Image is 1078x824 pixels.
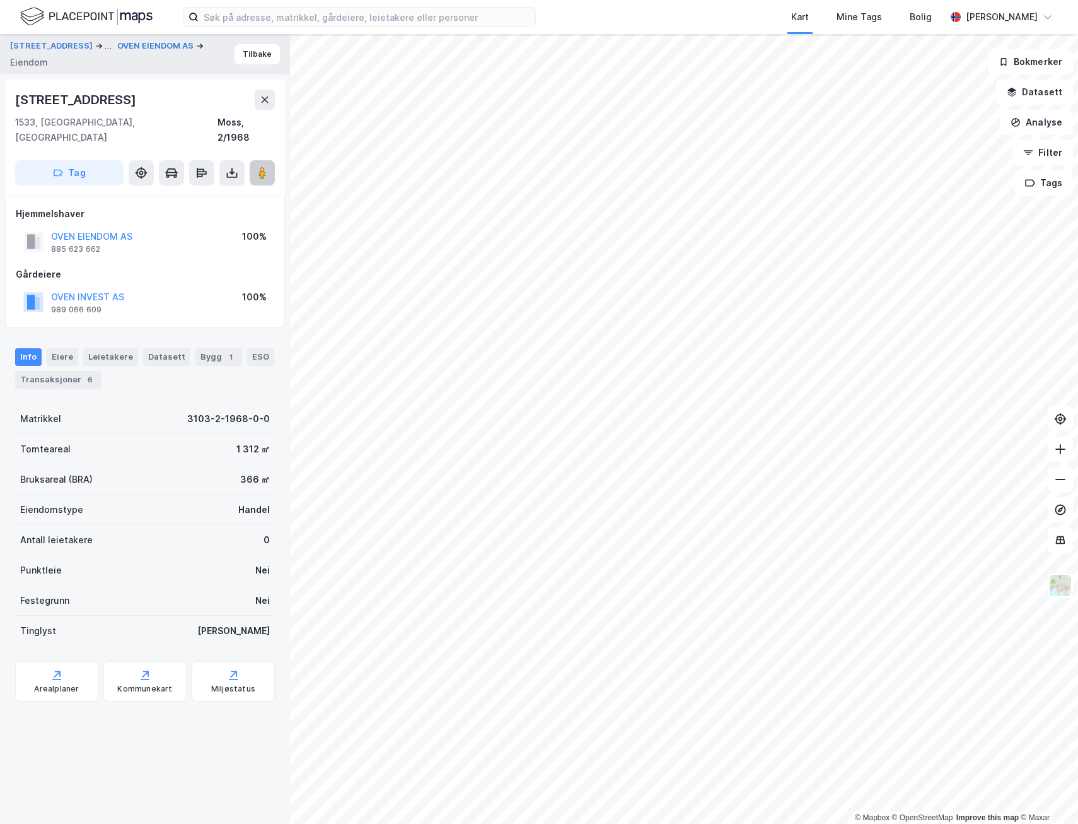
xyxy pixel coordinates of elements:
[242,229,267,244] div: 100%
[211,684,255,694] div: Miljøstatus
[996,79,1073,105] button: Datasett
[966,9,1038,25] div: [PERSON_NAME]
[195,348,242,366] div: Bygg
[15,371,101,389] div: Transaksjoner
[117,684,172,694] div: Kommunekart
[910,9,932,25] div: Bolig
[264,533,270,548] div: 0
[15,348,42,366] div: Info
[10,55,48,70] div: Eiendom
[242,290,267,305] div: 100%
[47,348,78,366] div: Eiere
[217,115,275,145] div: Moss, 2/1968
[51,244,100,254] div: 885 623 662
[238,502,270,517] div: Handel
[837,9,882,25] div: Mine Tags
[15,115,217,145] div: 1533, [GEOGRAPHIC_DATA], [GEOGRAPHIC_DATA]
[1048,574,1072,597] img: Z
[988,49,1073,74] button: Bokmerker
[224,351,237,363] div: 1
[105,38,112,54] div: ...
[143,348,190,366] div: Datasett
[1000,110,1073,135] button: Analyse
[855,813,890,822] a: Mapbox
[34,684,79,694] div: Arealplaner
[197,623,270,639] div: [PERSON_NAME]
[15,160,124,185] button: Tag
[16,206,274,221] div: Hjemmelshaver
[15,90,139,110] div: [STREET_ADDRESS]
[83,348,138,366] div: Leietakere
[20,442,71,457] div: Tomteareal
[84,374,96,386] div: 6
[117,40,196,52] button: OVEN EIENDOM AS
[1015,763,1078,824] iframe: Chat Widget
[956,813,1019,822] a: Improve this map
[20,563,62,578] div: Punktleie
[10,38,95,54] button: [STREET_ADDRESS]
[791,9,809,25] div: Kart
[236,442,270,457] div: 1 312 ㎡
[187,411,270,427] div: 3103-2-1968-0-0
[20,502,83,517] div: Eiendomstype
[20,533,93,548] div: Antall leietakere
[892,813,953,822] a: OpenStreetMap
[20,593,69,608] div: Festegrunn
[199,8,535,26] input: Søk på adresse, matrikkel, gårdeiere, leietakere eller personer
[1014,170,1073,196] button: Tags
[20,623,56,639] div: Tinglyst
[1012,140,1073,165] button: Filter
[20,411,61,427] div: Matrikkel
[16,267,274,282] div: Gårdeiere
[51,305,101,315] div: 989 066 609
[20,6,153,28] img: logo.f888ab2527a4732fd821a326f86c7f29.svg
[235,44,280,64] button: Tilbake
[240,472,270,487] div: 366 ㎡
[255,593,270,608] div: Nei
[20,472,93,487] div: Bruksareal (BRA)
[247,348,274,366] div: ESG
[255,563,270,578] div: Nei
